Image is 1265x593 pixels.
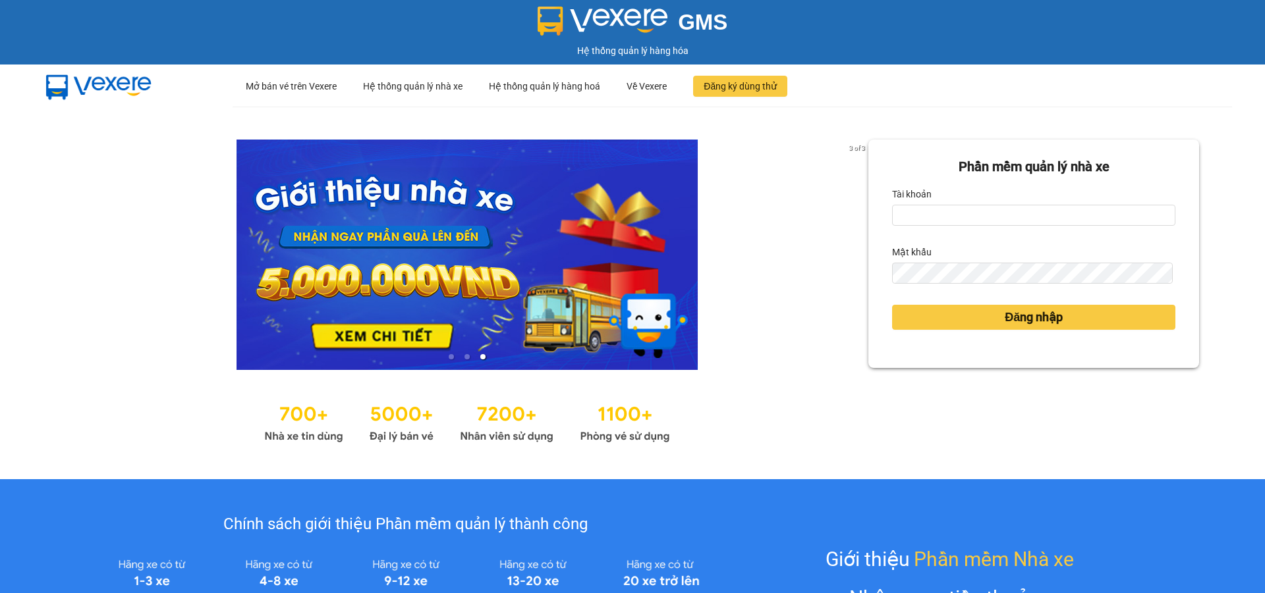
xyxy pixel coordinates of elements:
button: previous slide / item [66,140,84,370]
input: Tài khoản [892,205,1175,226]
div: Chính sách giới thiệu Phần mềm quản lý thành công [88,512,723,537]
li: slide item 1 [449,354,454,359]
p: 3 of 3 [845,140,868,157]
button: Đăng ký dùng thử [693,76,787,97]
div: Về Vexere [627,65,667,107]
a: GMS [538,20,728,30]
label: Tài khoản [892,184,932,205]
button: Đăng nhập [892,305,1175,330]
li: slide item 2 [464,354,470,359]
div: Hệ thống quản lý nhà xe [363,65,463,107]
span: Phần mềm Nhà xe [914,544,1074,575]
button: next slide / item [850,140,868,370]
input: Mật khẩu [892,263,1172,284]
label: Mật khẩu [892,242,932,263]
div: Giới thiệu [826,544,1074,575]
span: Đăng nhập [1005,308,1063,326]
li: slide item 3 [480,354,486,359]
span: GMS [678,10,727,34]
div: Hệ thống quản lý hàng hoá [489,65,600,107]
span: Đăng ký dùng thử [704,79,777,93]
img: mbUUG5Q.png [33,64,165,108]
div: Hệ thống quản lý hàng hóa [3,43,1262,58]
img: Statistics.png [264,396,670,446]
img: logo 2 [538,7,668,36]
div: Mở bán vé trên Vexere [246,65,337,107]
div: Phần mềm quản lý nhà xe [892,157,1175,177]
